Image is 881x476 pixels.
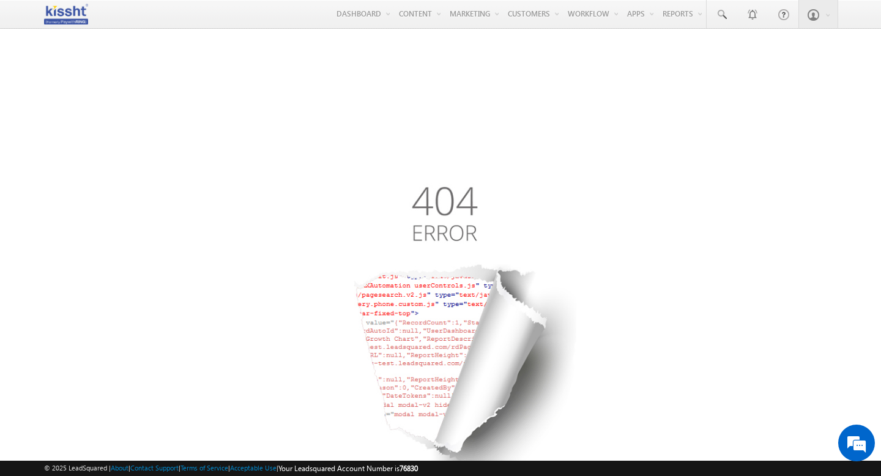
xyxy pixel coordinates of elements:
[278,464,418,473] span: Your Leadsquared Account Number is
[111,464,128,472] a: About
[130,464,179,472] a: Contact Support
[400,464,418,473] span: 76830
[44,463,418,474] span: © 2025 LeadSquared | | | | |
[230,464,277,472] a: Acceptable Use
[44,3,88,24] img: Custom Logo
[180,464,228,472] a: Terms of Service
